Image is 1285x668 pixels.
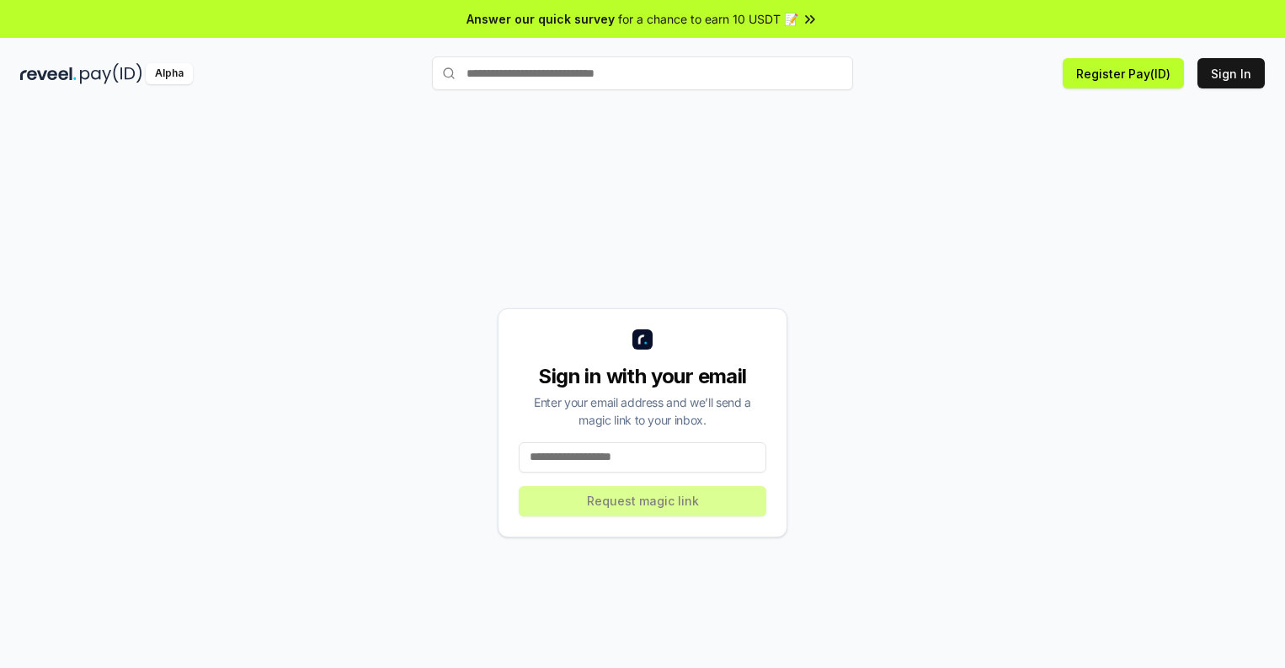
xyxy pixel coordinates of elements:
div: Enter your email address and we’ll send a magic link to your inbox. [519,393,766,429]
span: Answer our quick survey [467,10,615,28]
img: pay_id [80,63,142,84]
img: reveel_dark [20,63,77,84]
img: logo_small [632,329,653,350]
div: Alpha [146,63,193,84]
button: Register Pay(ID) [1063,58,1184,88]
button: Sign In [1197,58,1265,88]
span: for a chance to earn 10 USDT 📝 [618,10,798,28]
div: Sign in with your email [519,363,766,390]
